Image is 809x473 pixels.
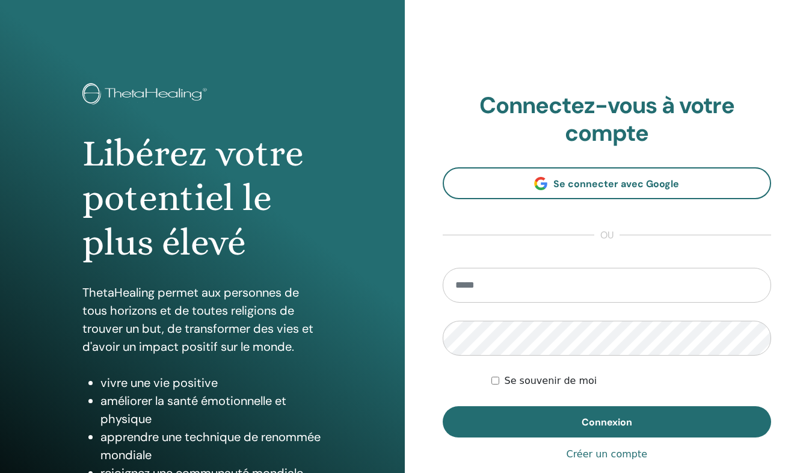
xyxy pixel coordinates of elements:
[566,447,647,462] a: Créer un compte
[82,283,322,356] p: ThetaHealing permet aux personnes de tous horizons et de toutes religions de trouver un but, de t...
[100,392,322,428] li: améliorer la santé émotionnelle et physique
[491,374,771,388] div: Keep me authenticated indefinitely or until I manually logout
[504,374,597,388] label: Se souvenir de moi
[443,406,772,437] button: Connexion
[100,374,322,392] li: vivre une vie positive
[553,178,679,190] span: Se connecter avec Google
[100,428,322,464] li: apprendre une technique de renommée mondiale
[582,416,632,428] span: Connexion
[82,131,322,265] h1: Libérez votre potentiel le plus élevé
[594,228,620,243] span: ou
[443,167,772,199] a: Se connecter avec Google
[443,92,772,147] h2: Connectez-vous à votre compte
